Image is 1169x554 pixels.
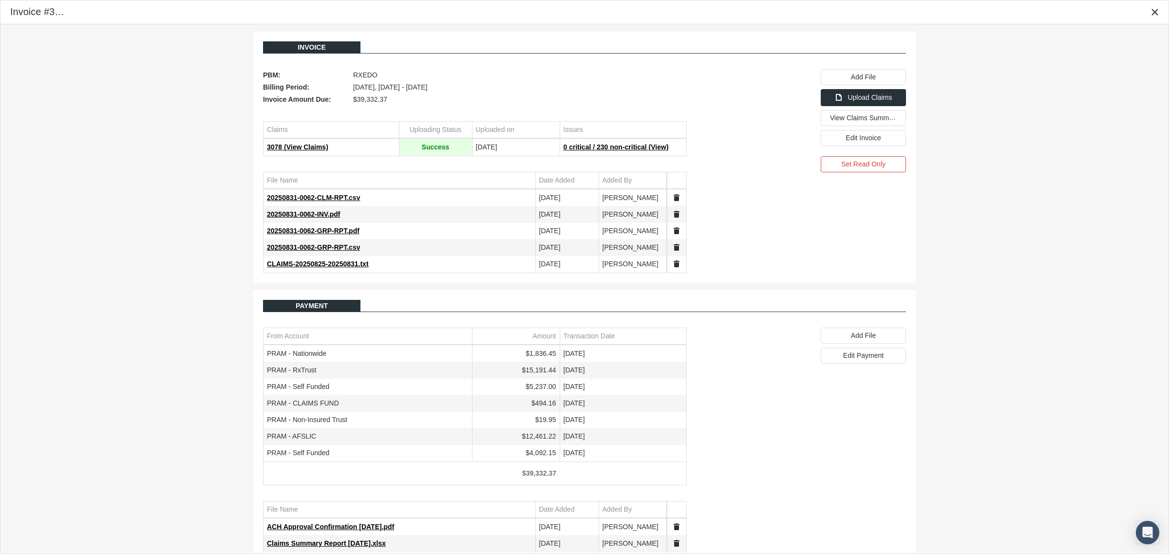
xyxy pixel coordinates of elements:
span: Invoice Amount Due: [263,93,348,106]
div: Data grid [263,121,687,156]
td: [DATE] [560,379,686,395]
td: [PERSON_NAME] [599,223,667,240]
div: Close [1146,3,1164,21]
span: Edit Payment [843,351,884,359]
td: [DATE] [535,240,599,256]
td: Column Claims [264,122,399,138]
span: Payment [296,302,328,310]
span: Add File [851,332,876,339]
div: Add File [821,328,906,344]
span: Upload Claims [848,93,892,101]
td: Column File Name [264,172,535,189]
a: Split [672,539,681,548]
td: [PERSON_NAME] [599,519,667,536]
a: Split [672,193,681,202]
td: PRAM - Non-Insured Trust [264,412,472,428]
a: Split [672,210,681,219]
div: Add File [821,69,906,85]
td: $19.95 [472,412,560,428]
div: Invoice #315 [10,5,65,18]
td: [PERSON_NAME] [599,206,667,223]
td: $494.16 [472,395,560,412]
td: PRAM - Self Funded [264,379,472,395]
span: 20250831-0062-CLM-RPT.csv [267,194,360,202]
td: [DATE] [535,223,599,240]
span: PBM: [263,69,348,81]
td: [DATE] [535,206,599,223]
div: Issues [564,125,583,134]
td: Column Date Added [535,172,599,189]
td: Column Issues [560,122,686,138]
div: Date Added [539,505,575,514]
span: Set Read Only [841,160,886,168]
td: [DATE] [535,256,599,273]
td: Column Added By [599,172,667,189]
a: Split [672,522,681,531]
td: PRAM - Self Funded [264,445,472,462]
td: PRAM - CLAIMS FUND [264,395,472,412]
span: CLAIMS-20250825-20250831.txt [267,260,369,268]
td: Column Uploaded on [472,122,560,138]
td: Column From Account [264,328,472,345]
span: RXEDO [353,69,377,81]
span: 0 critical / 230 non-critical (View) [564,143,669,151]
td: Column File Name [264,501,535,518]
td: $1,836.45 [472,346,560,362]
span: [DATE], [DATE] - [DATE] [353,81,427,93]
td: [DATE] [535,519,599,536]
td: [DATE] [560,445,686,462]
td: $12,461.22 [472,428,560,445]
div: Transaction Date [564,332,615,341]
span: View Claims Summary [830,113,899,122]
td: $5,237.00 [472,379,560,395]
div: Upload Claims [821,89,906,106]
span: 3078 (View Claims) [267,143,328,151]
td: [DATE] [560,412,686,428]
div: $39,332.37 [475,469,556,478]
span: Claims Summary Report [DATE].xlsx [267,539,386,547]
div: Data grid [263,172,687,273]
div: Added By [603,176,632,185]
td: $15,191.44 [472,362,560,379]
span: 20250831-0062-GRP-RPT.pdf [267,227,359,235]
td: [PERSON_NAME] [599,240,667,256]
span: Edit Invoice [846,134,881,142]
div: Set Read Only [821,156,906,172]
td: [PERSON_NAME] [599,256,667,273]
div: Uploaded on [476,125,514,134]
a: Split [672,259,681,268]
td: [DATE] [472,139,560,156]
td: [DATE] [560,395,686,412]
div: Claims [267,125,288,134]
td: Column Amount [472,328,560,345]
td: Column Transaction Date [560,328,686,345]
td: [DATE] [535,190,599,206]
td: Success [399,139,472,156]
span: Billing Period: [263,81,348,93]
div: Date Added [539,176,575,185]
span: Invoice [298,43,326,51]
a: Split [672,243,681,252]
td: [DATE] [560,428,686,445]
td: PRAM - RxTrust [264,362,472,379]
div: Amount [532,332,556,341]
td: Column Uploading Status [399,122,472,138]
td: $4,092.15 [472,445,560,462]
span: 20250831-0062-GRP-RPT.csv [267,243,360,251]
div: Data grid [263,328,687,485]
td: [PERSON_NAME] [599,190,667,206]
td: [DATE] [560,346,686,362]
td: Column Added By [599,501,667,518]
span: Add File [851,73,876,81]
div: Uploading Status [410,125,462,134]
a: Split [672,226,681,235]
td: [PERSON_NAME] [599,536,667,552]
td: PRAM - Nationwide [264,346,472,362]
div: Edit Invoice [821,130,906,146]
div: From Account [267,332,309,341]
div: File Name [267,176,298,185]
td: [DATE] [535,536,599,552]
div: File Name [267,505,298,514]
span: 20250831-0062-INV.pdf [267,210,340,218]
span: ACH Approval Confirmation [DATE].pdf [267,523,394,531]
